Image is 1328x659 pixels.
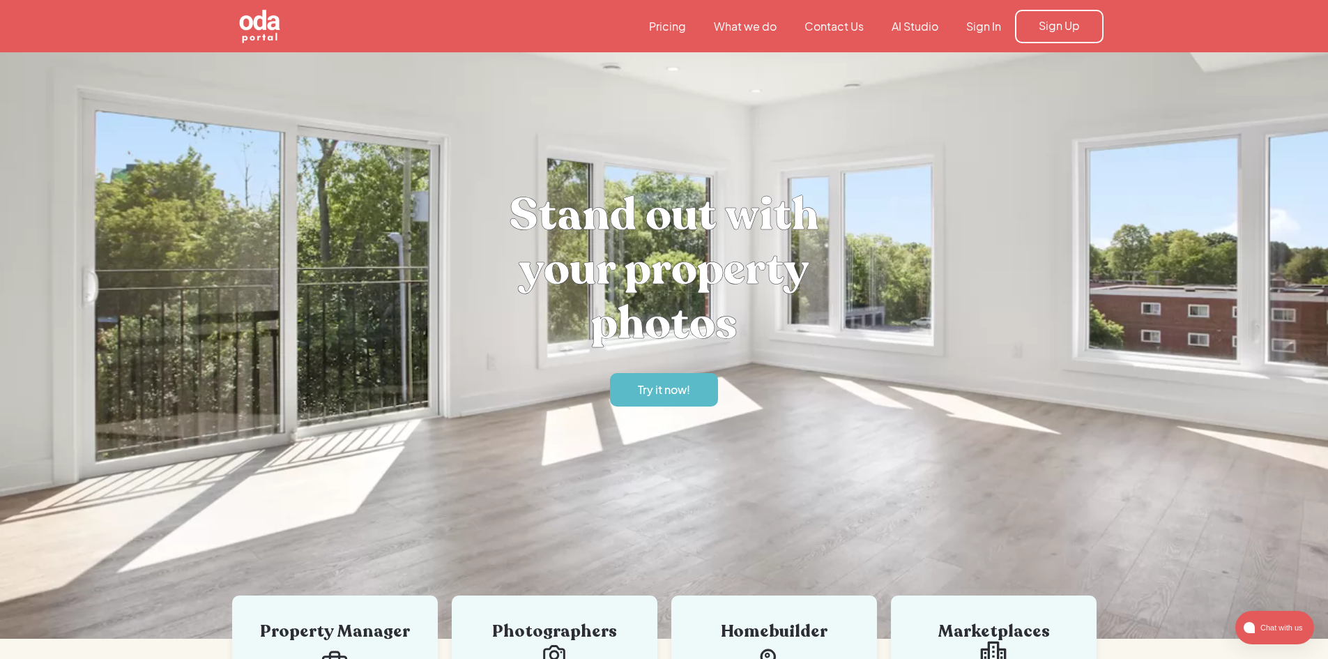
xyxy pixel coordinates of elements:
span: Chat with us [1255,620,1306,635]
a: What we do [700,19,791,34]
a: Contact Us [791,19,878,34]
a: Sign Up [1015,10,1104,43]
div: Try it now! [638,382,690,397]
div: Marketplaces [912,623,1076,640]
button: atlas-launcher [1235,611,1314,644]
h1: Stand out with your property photos [455,188,873,351]
a: AI Studio [878,19,952,34]
div: Homebuilder [692,623,856,640]
a: Sign In [952,19,1015,34]
div: Photographers [473,623,636,640]
a: home [225,8,358,45]
div: Property Manager [253,623,417,640]
div: Sign Up [1039,18,1080,33]
a: Pricing [635,19,700,34]
a: Try it now! [610,373,718,407]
